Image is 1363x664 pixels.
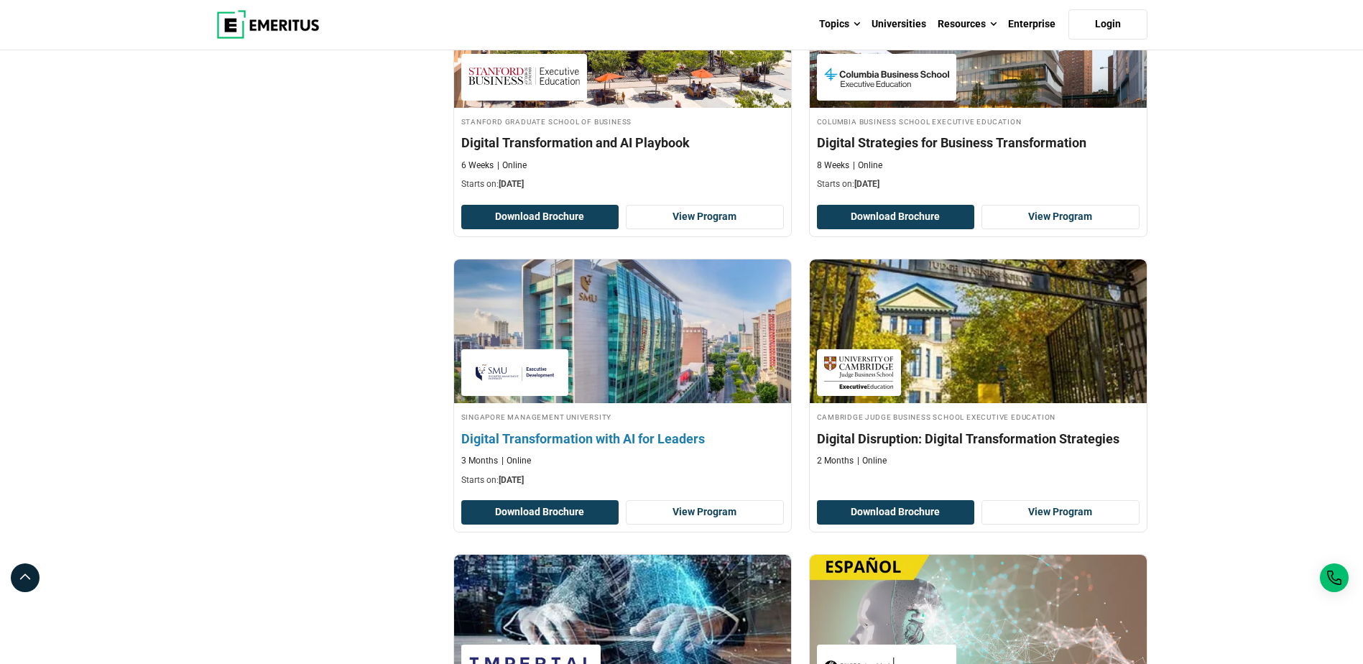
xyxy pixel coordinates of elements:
[981,500,1140,525] a: View Program
[810,259,1147,403] img: Digital Disruption: Digital Transformation Strategies | Online Digital Transformation Course
[461,115,784,127] h4: Stanford Graduate School of Business
[497,160,527,172] p: Online
[626,205,784,229] a: View Program
[810,259,1147,474] a: Digital Transformation Course by Cambridge Judge Business School Executive Education - Cambridge ...
[454,259,791,494] a: Digital Course by Singapore Management University - September 30, 2025 Singapore Management Unive...
[461,160,494,172] p: 6 Weeks
[981,205,1140,229] a: View Program
[817,500,975,525] button: Download Brochure
[817,430,1140,448] h4: Digital Disruption: Digital Transformation Strategies
[824,356,894,389] img: Cambridge Judge Business School Executive Education
[461,455,498,467] p: 3 Months
[817,134,1140,152] h4: Digital Strategies for Business Transformation
[461,205,619,229] button: Download Brochure
[817,205,975,229] button: Download Brochure
[824,61,949,93] img: Columbia Business School Executive Education
[817,160,849,172] p: 8 Weeks
[857,455,887,467] p: Online
[1068,9,1147,40] a: Login
[461,410,784,423] h4: Singapore Management University
[468,356,562,389] img: Singapore Management University
[499,179,524,189] span: [DATE]
[626,500,784,525] a: View Program
[502,455,531,467] p: Online
[499,475,524,485] span: [DATE]
[817,178,1140,190] p: Starts on:
[817,410,1140,423] h4: Cambridge Judge Business School Executive Education
[461,474,784,487] p: Starts on:
[461,430,784,448] h4: Digital Transformation with AI for Leaders
[461,500,619,525] button: Download Brochure
[437,252,808,410] img: Digital Transformation with AI for Leaders | Online Digital Course
[817,455,854,467] p: 2 Months
[817,115,1140,127] h4: Columbia Business School Executive Education
[853,160,882,172] p: Online
[468,61,580,93] img: Stanford Graduate School of Business
[461,134,784,152] h4: Digital Transformation and AI Playbook
[461,178,784,190] p: Starts on:
[854,179,879,189] span: [DATE]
